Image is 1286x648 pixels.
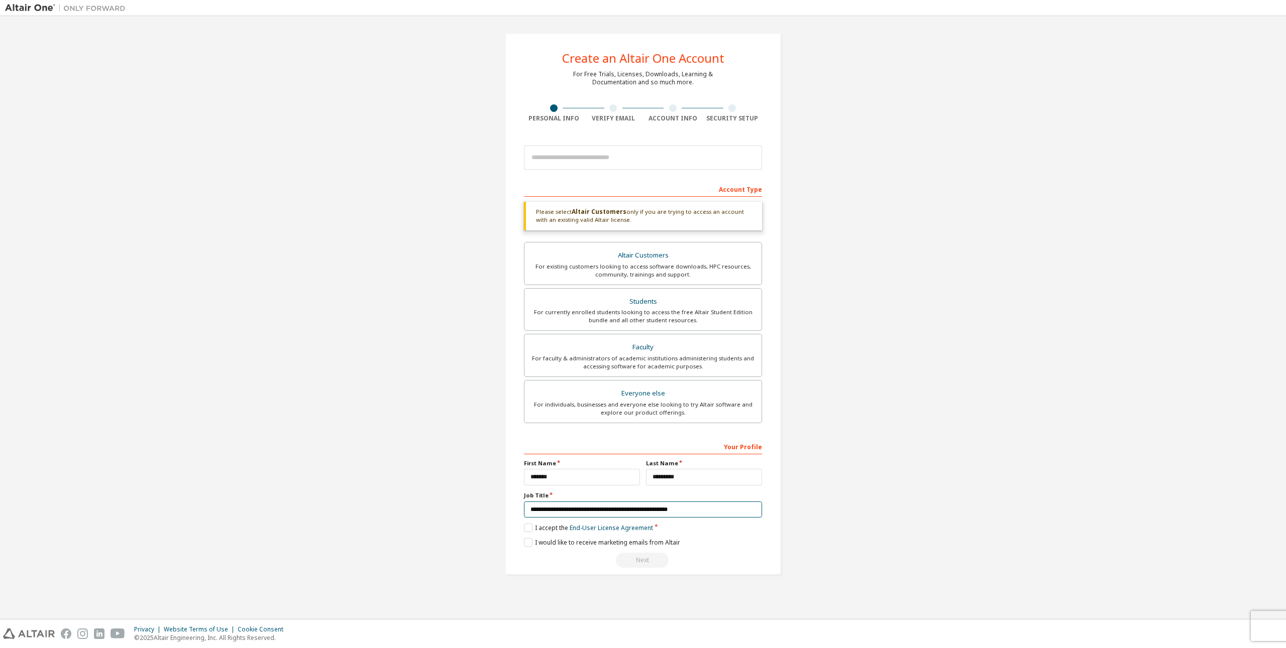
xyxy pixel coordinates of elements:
[646,459,762,467] label: Last Name
[562,52,724,64] div: Create an Altair One Account
[524,438,762,454] div: Your Profile
[524,491,762,499] label: Job Title
[524,181,762,197] div: Account Type
[530,308,756,324] div: For currently enrolled students looking to access the free Altair Student Edition bundle and all ...
[530,248,756,263] div: Altair Customers
[530,386,756,401] div: Everyone else
[524,538,680,547] label: I would like to receive marketing emails from Altair
[524,459,640,467] label: First Name
[643,114,703,122] div: Account Info
[524,202,762,230] div: Please select only if you are trying to access an account with an existing valid Altair license.
[5,3,131,13] img: Altair One
[573,70,713,86] div: For Free Trials, Licenses, Downloads, Learning & Documentation and so much more.
[111,628,125,639] img: youtube.svg
[238,625,289,633] div: Cookie Consent
[584,114,644,122] div: Verify Email
[572,207,626,216] b: Altair Customers
[134,625,164,633] div: Privacy
[524,114,584,122] div: Personal Info
[61,628,71,639] img: facebook.svg
[164,625,238,633] div: Website Terms of Use
[77,628,88,639] img: instagram.svg
[530,401,756,417] div: For individuals, businesses and everyone else looking to try Altair software and explore our prod...
[3,628,55,639] img: altair_logo.svg
[524,524,653,532] label: I accept the
[530,354,756,370] div: For faculty & administrators of academic institutions administering students and accessing softwa...
[703,114,763,122] div: Security Setup
[570,524,653,532] a: End-User License Agreement
[524,553,762,568] div: Provide a valid email to continue
[530,263,756,279] div: For existing customers looking to access software downloads, HPC resources, community, trainings ...
[94,628,104,639] img: linkedin.svg
[530,340,756,354] div: Faculty
[530,295,756,309] div: Students
[134,633,289,642] p: © 2025 Altair Engineering, Inc. All Rights Reserved.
